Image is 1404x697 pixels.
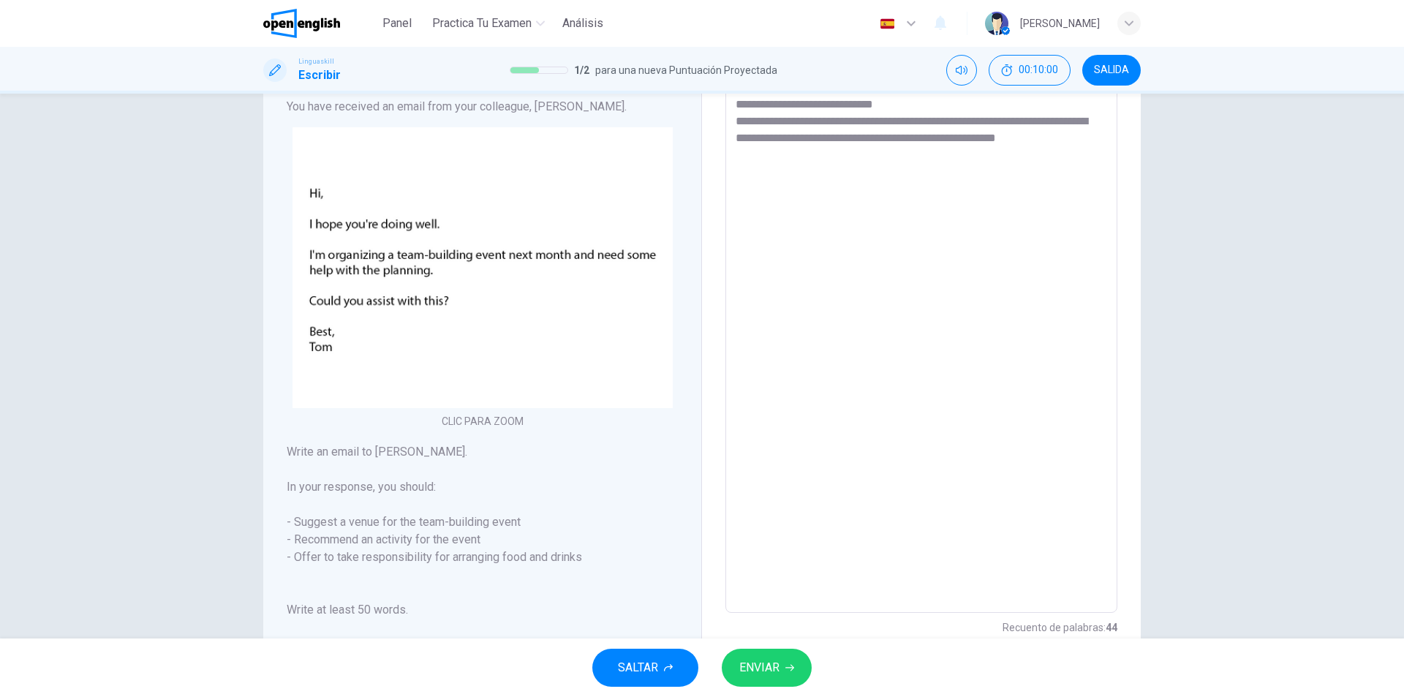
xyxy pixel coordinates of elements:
[1106,622,1117,633] strong: 44
[1003,619,1117,636] h6: Recuento de palabras :
[382,15,412,32] span: Panel
[556,10,609,37] button: Análisis
[426,10,551,37] button: Practica tu examen
[298,56,334,67] span: Linguaskill
[595,61,777,79] span: para una nueva Puntuación Proyectada
[1020,15,1100,32] div: [PERSON_NAME]
[287,98,678,116] h6: You have received an email from your colleague, [PERSON_NAME].
[592,649,698,687] button: SALTAR
[263,9,374,38] a: OpenEnglish logo
[722,649,812,687] button: ENVIAR
[263,9,340,38] img: OpenEnglish logo
[1094,64,1129,76] span: SALIDA
[562,15,603,32] span: Análisis
[298,67,341,84] h1: Escribir
[946,55,977,86] div: Silenciar
[989,55,1071,86] button: 00:10:00
[989,55,1071,86] div: Ocultar
[878,18,897,29] img: es
[287,443,678,619] h6: Write an email to [PERSON_NAME]. In your response, you should: - Suggest a venue for the team-bui...
[574,61,589,79] span: 1 / 2
[739,658,780,678] span: ENVIAR
[432,15,532,32] span: Practica tu examen
[985,12,1008,35] img: Profile picture
[374,10,420,37] button: Panel
[618,658,658,678] span: SALTAR
[1019,64,1058,76] span: 00:10:00
[1082,55,1141,86] button: SALIDA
